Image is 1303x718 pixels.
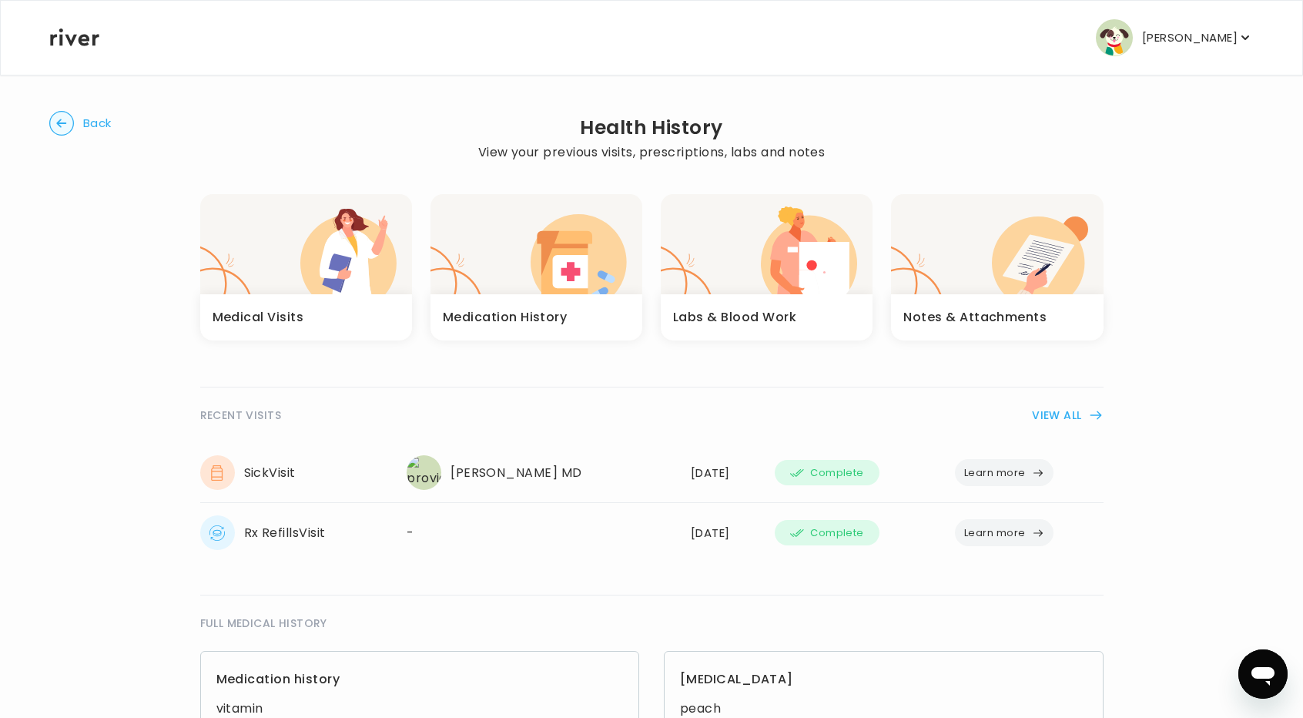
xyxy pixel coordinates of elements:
h3: Medical Visits [213,307,304,328]
button: Back [49,111,112,136]
h2: Health History [478,117,826,139]
h3: Medication History [443,307,568,328]
h3: Notes & Attachments [903,307,1047,328]
button: Labs & Blood Work [661,194,873,341]
img: provider avatar [407,455,441,490]
button: Notes & Attachments [891,194,1103,341]
span: Back [83,112,112,134]
button: Medication History [430,194,642,341]
p: View your previous visits, prescriptions, labs and notes [478,142,826,163]
span: Complete [810,464,863,482]
div: Rx Refills Visit [200,515,389,550]
div: Sick Visit [200,455,389,490]
span: RECENT VISITS [200,406,281,424]
div: - [407,522,672,544]
button: Learn more [955,519,1053,546]
button: Medical Visits [200,194,412,341]
h3: Medication history [216,667,624,692]
div: [PERSON_NAME] MD [407,455,672,490]
span: FULL MEDICAL HISTORY [200,614,327,632]
span: Complete [810,524,863,542]
h3: Labs & Blood Work [673,307,796,328]
p: [PERSON_NAME] [1142,27,1238,49]
div: [DATE] [691,462,757,484]
button: VIEW ALL [1032,406,1103,424]
img: user avatar [1096,19,1133,56]
div: [DATE] [691,522,757,544]
h3: [MEDICAL_DATA] [680,667,1087,692]
button: user avatar[PERSON_NAME] [1096,19,1253,56]
button: Learn more [955,459,1053,486]
iframe: Button to launch messaging window [1238,649,1288,699]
